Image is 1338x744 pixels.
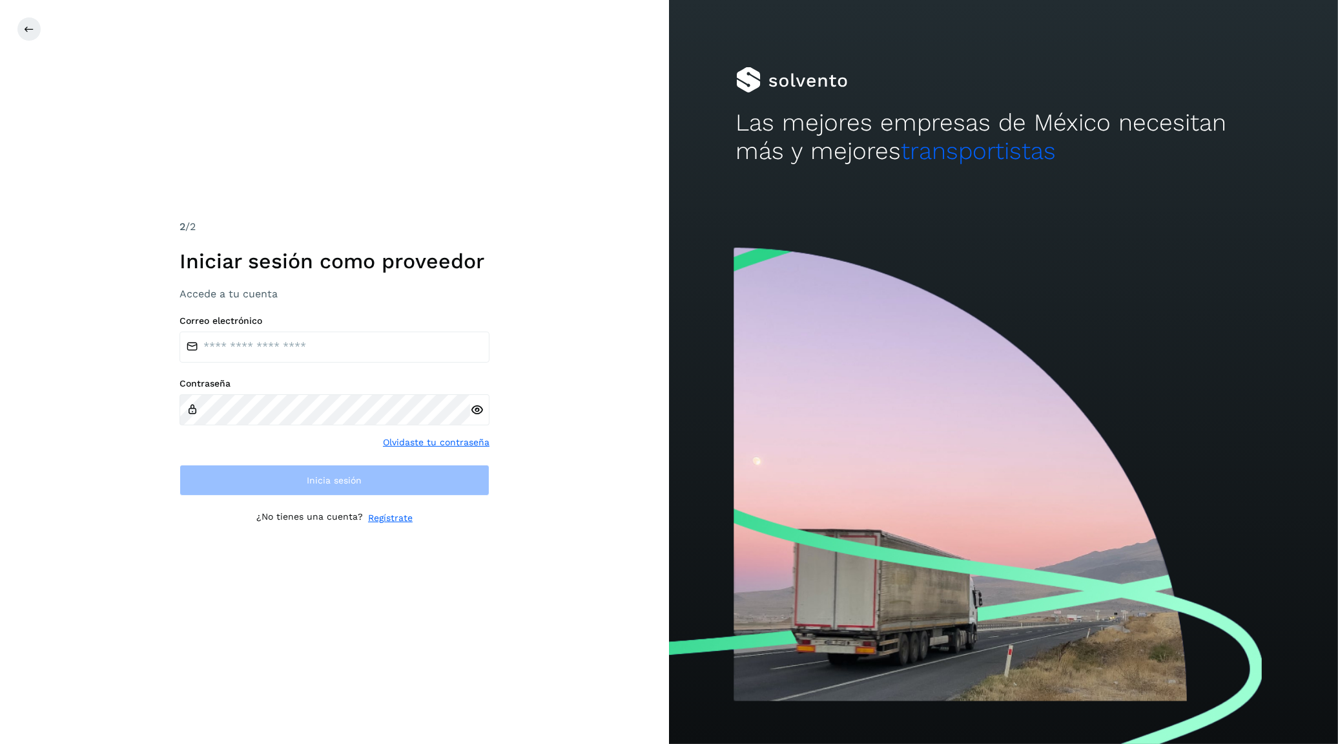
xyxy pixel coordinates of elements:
h3: Accede a tu cuenta [180,288,489,300]
div: /2 [180,219,489,235]
button: Inicia sesión [180,465,489,496]
label: Correo electrónico [180,315,489,326]
a: Regístrate [368,511,413,525]
h1: Iniciar sesión como proveedor [180,249,489,273]
p: ¿No tienes una cuenta? [256,511,363,525]
label: Contraseña [180,378,489,389]
span: Inicia sesión [307,476,362,485]
h2: Las mejores empresas de México necesitan más y mejores [736,109,1271,166]
a: Olvidaste tu contraseña [383,436,489,449]
span: 2 [180,220,185,233]
span: transportistas [901,137,1056,165]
